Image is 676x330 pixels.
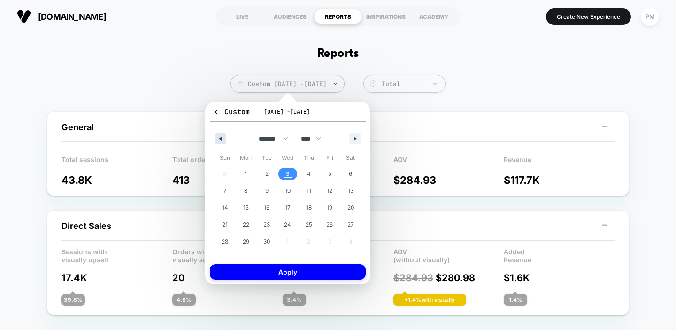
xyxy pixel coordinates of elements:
[340,216,361,233] button: 27
[319,199,340,216] button: 19
[298,165,319,182] button: 4
[256,216,277,233] button: 23
[410,9,458,24] div: ACADEMY
[244,182,247,199] span: 8
[314,9,362,24] div: REPORTS
[277,216,299,233] button: 24
[61,122,94,132] span: General
[172,272,283,283] p: 20
[286,165,290,182] span: 3
[504,272,615,283] p: $ 1.6K
[61,221,111,231] span: Direct Sales
[433,83,437,85] img: end
[243,233,249,250] span: 29
[61,156,172,170] p: Total sessions
[326,216,333,233] span: 26
[218,9,266,24] div: LIVE
[61,248,172,262] p: Sessions with visually upsell
[243,199,249,216] span: 15
[327,199,332,216] span: 19
[223,182,227,199] span: 7
[340,182,361,199] button: 13
[236,165,257,182] button: 1
[172,294,196,306] div: 4.8 %
[256,233,277,250] button: 30
[382,80,440,88] div: Total
[284,216,291,233] span: 24
[641,8,659,26] div: PM
[222,199,228,216] span: 14
[307,165,311,182] span: 4
[504,156,615,170] p: Revenue
[393,294,466,306] div: + 1.4 % with visually
[372,81,374,86] tspan: $
[504,294,527,306] div: 1.4 %
[238,81,243,86] img: calendar
[348,182,353,199] span: 13
[61,294,85,306] div: 39.8 %
[347,199,354,216] span: 20
[263,216,270,233] span: 23
[306,216,312,233] span: 25
[340,150,361,165] span: Sat
[222,233,228,250] span: 28
[265,165,269,182] span: 2
[298,150,319,165] span: Thu
[230,75,345,93] span: Custom [DATE] - [DATE]
[264,199,269,216] span: 16
[298,199,319,216] button: 18
[266,9,314,24] div: AUDIENCES
[61,174,172,186] p: 43.8K
[328,165,331,182] span: 5
[236,199,257,216] button: 15
[319,216,340,233] button: 26
[334,83,337,85] img: end
[504,248,615,262] p: Added Revenue
[256,199,277,216] button: 16
[307,182,311,199] span: 11
[215,199,236,216] button: 14
[319,165,340,182] button: 5
[17,9,31,24] img: Visually logo
[222,216,228,233] span: 21
[349,165,352,182] span: 6
[347,216,354,233] span: 27
[546,8,631,25] button: Create New Experience
[277,165,299,182] button: 3
[263,233,270,250] span: 30
[213,107,250,117] span: Custom
[215,216,236,233] button: 21
[236,233,257,250] button: 29
[61,272,172,283] p: 17.4K
[256,150,277,165] span: Tue
[638,7,662,26] button: PM
[340,165,361,182] button: 6
[340,199,361,216] button: 20
[38,12,106,22] span: [DOMAIN_NAME]
[277,150,299,165] span: Wed
[277,182,299,199] button: 10
[256,165,277,182] button: 2
[215,150,236,165] span: Sun
[277,199,299,216] button: 17
[298,216,319,233] button: 25
[210,264,366,280] button: Apply
[172,248,283,262] p: Orders with visually added products
[265,182,269,199] span: 9
[243,216,249,233] span: 22
[317,47,359,61] h1: Reports
[298,182,319,199] button: 11
[283,294,306,306] div: 3.4 %
[393,156,504,170] p: AOV
[319,182,340,199] button: 12
[256,182,277,199] button: 9
[306,199,312,216] span: 18
[264,108,310,116] span: [DATE] - [DATE]
[245,165,247,182] span: 1
[285,199,291,216] span: 17
[319,150,340,165] span: Fri
[327,182,332,199] span: 12
[393,174,504,186] p: $ 284.93
[172,156,283,170] p: Total orders
[172,174,283,186] p: 413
